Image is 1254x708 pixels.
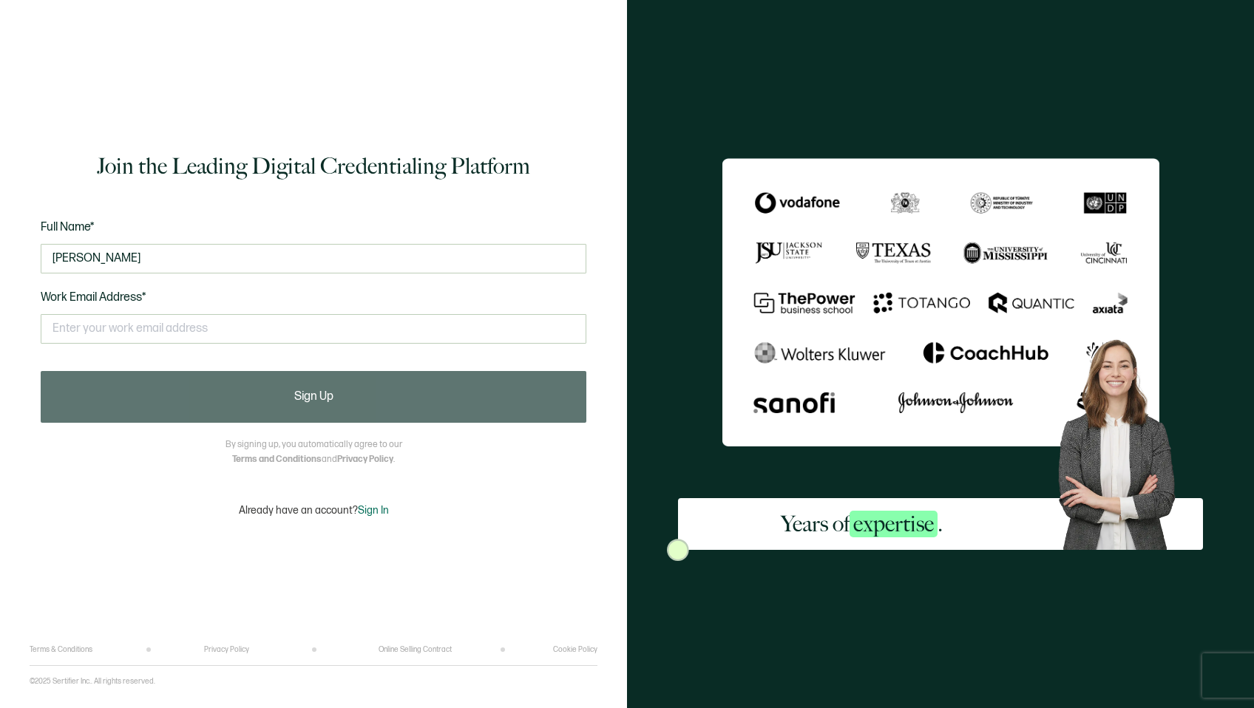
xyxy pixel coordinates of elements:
a: Online Selling Contract [379,645,452,654]
span: Full Name* [41,220,95,234]
a: Privacy Policy [204,645,249,654]
a: Terms and Conditions [232,454,322,465]
span: Sign In [358,504,389,517]
input: Jane Doe [41,244,586,273]
p: Already have an account? [239,504,389,517]
a: Terms & Conditions [30,645,92,654]
img: Sertifier Signup [667,539,689,561]
p: ©2025 Sertifier Inc.. All rights reserved. [30,677,155,686]
input: Enter your work email address [41,314,586,344]
button: Sign Up [41,371,586,423]
span: expertise [850,511,938,537]
span: Sign Up [294,391,333,403]
a: Privacy Policy [337,454,393,465]
span: Work Email Address* [41,290,146,304]
h2: Years of . [781,509,943,539]
a: Cookie Policy [553,645,597,654]
h1: Join the Leading Digital Credentialing Platform [97,152,530,181]
img: Sertifier Signup - Years of <span class="strong-h">expertise</span>. [722,158,1159,446]
img: Sertifier Signup - Years of <span class="strong-h">expertise</span>. Hero [1045,329,1203,550]
p: By signing up, you automatically agree to our and . [226,438,402,467]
